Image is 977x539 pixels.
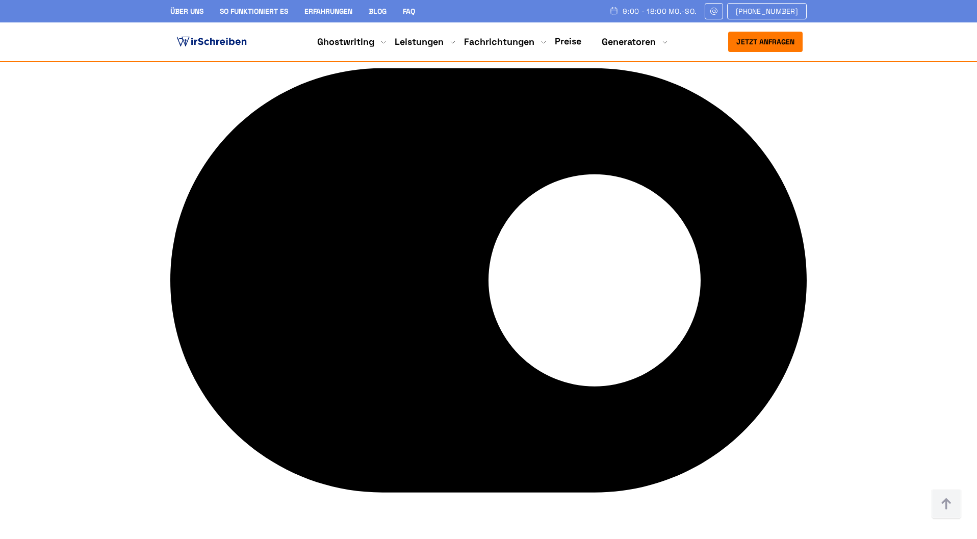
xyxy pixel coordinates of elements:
[317,36,374,48] a: Ghostwriting
[403,7,415,16] a: FAQ
[736,7,798,15] span: [PHONE_NUMBER]
[727,3,807,19] a: [PHONE_NUMBER]
[304,7,352,16] a: Erfahrungen
[464,36,534,48] a: Fachrichtungen
[609,7,619,15] img: Schedule
[602,36,656,48] a: Generatoren
[623,7,697,15] span: 9:00 - 18:00 Mo.-So.
[220,7,288,16] a: So funktioniert es
[170,7,203,16] a: Über uns
[369,7,387,16] a: Blog
[709,7,718,15] img: Email
[728,32,803,52] button: Jetzt anfragen
[395,36,444,48] a: Leistungen
[555,35,581,47] a: Preise
[931,489,962,520] img: button top
[174,34,249,49] img: logo ghostwriter-österreich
